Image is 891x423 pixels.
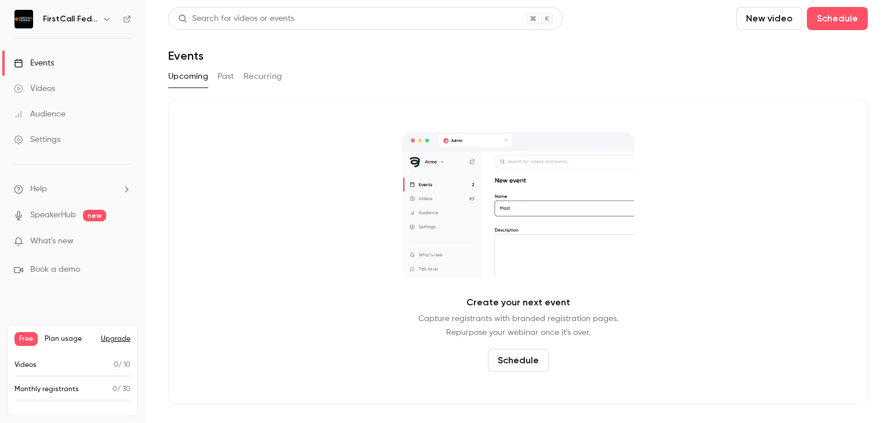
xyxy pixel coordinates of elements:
[30,209,76,221] a: SpeakerHub
[83,210,106,221] span: new
[114,360,131,370] p: / 10
[466,296,570,309] p: Create your next event
[15,332,38,346] span: Free
[114,362,118,369] span: 0
[218,67,234,86] button: Past
[15,10,33,28] img: FirstCall Federal
[14,183,131,195] li: help-dropdown-opener
[45,334,94,344] span: Plan usage
[113,384,131,395] p: / 30
[15,360,37,370] p: Videos
[488,349,549,372] button: Schedule
[178,13,294,25] div: Search for videos or events
[15,384,79,395] p: Monthly registrants
[14,134,60,145] div: Settings
[113,386,117,393] span: 0
[736,7,802,30] button: New video
[14,83,55,94] div: Videos
[43,13,97,25] h6: FirstCall Federal
[30,264,80,276] span: Book a demo
[14,108,66,120] div: Audience
[168,67,208,86] button: Upcoming
[418,312,618,340] p: Capture registrants with branded registration pages. Repurpose your webinar once it's over.
[244,67,282,86] button: Recurring
[30,183,47,195] span: Help
[807,7,868,30] button: Schedule
[14,57,54,69] div: Events
[30,235,74,247] span: What's new
[168,49,204,63] h1: Events
[117,236,131,247] iframe: Noticeable Trigger
[101,334,131,344] button: Upgrade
